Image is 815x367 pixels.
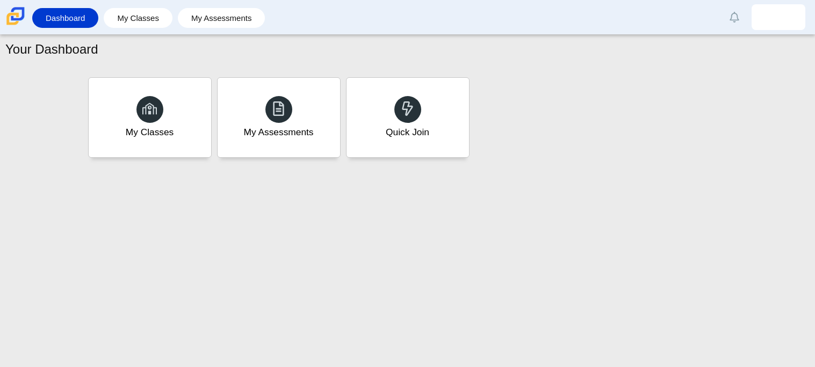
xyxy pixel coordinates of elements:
a: My Assessments [217,77,341,158]
h1: Your Dashboard [5,40,98,58]
div: Quick Join [386,126,429,139]
div: My Classes [126,126,174,139]
a: Quick Join [346,77,470,158]
img: brandon.olalde.R2FOvf [770,9,787,26]
a: My Classes [88,77,212,158]
div: My Assessments [244,126,314,139]
a: Alerts [723,5,746,29]
img: Carmen School of Science & Technology [4,5,27,27]
a: brandon.olalde.R2FOvf [752,4,805,30]
a: Dashboard [38,8,93,28]
a: My Assessments [183,8,260,28]
a: Carmen School of Science & Technology [4,20,27,29]
a: My Classes [109,8,167,28]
